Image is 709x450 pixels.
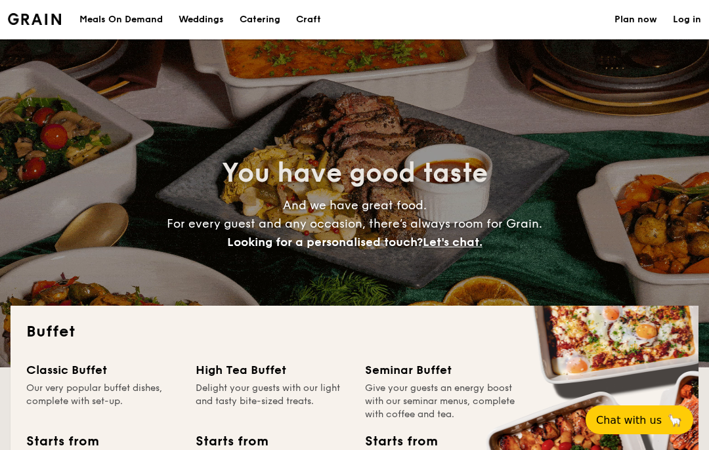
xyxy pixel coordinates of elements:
span: And we have great food. For every guest and any occasion, there’s always room for Grain. [167,198,542,249]
h2: Buffet [26,321,683,342]
span: Let's chat. [423,235,483,249]
div: Give your guests an energy boost with our seminar menus, complete with coffee and tea. [365,382,519,421]
a: Logotype [8,13,61,25]
div: Seminar Buffet [365,361,519,379]
span: Chat with us [596,414,662,426]
span: 🦙 [667,413,683,428]
span: Looking for a personalised touch? [227,235,423,249]
img: Grain [8,13,61,25]
div: Delight your guests with our light and tasty bite-sized treats. [196,382,349,421]
div: High Tea Buffet [196,361,349,379]
div: Classic Buffet [26,361,180,379]
span: You have good taste [222,157,488,189]
div: Our very popular buffet dishes, complete with set-up. [26,382,180,421]
button: Chat with us🦙 [586,405,693,434]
